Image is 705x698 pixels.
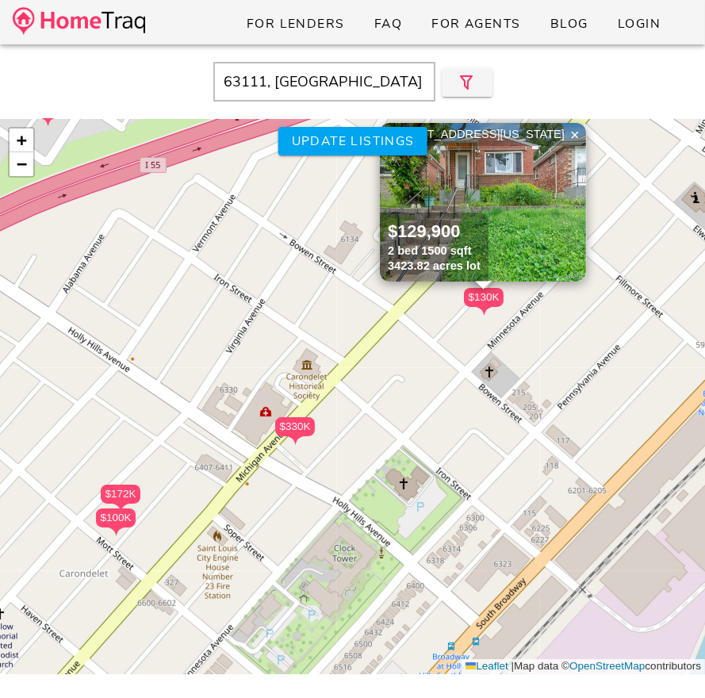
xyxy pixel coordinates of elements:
[626,622,705,698] iframe: Chat Widget
[466,660,508,672] a: Leaflet
[233,10,358,38] a: For Lenders
[604,10,673,38] a: Login
[278,127,427,155] button: Update listings
[380,123,586,282] img: 1.jpg
[374,15,403,33] span: FAQ
[617,15,661,33] span: Login
[287,436,304,445] img: triPin.png
[113,504,129,512] img: triPin.png
[96,508,136,536] div: $100K
[290,132,414,150] span: Update listings
[101,485,140,504] div: $172K
[388,244,481,259] div: 2 bed 1500 sqft
[464,288,504,307] div: $130K
[388,259,481,274] div: 3423.82 acres lot
[10,152,33,176] a: Zoom out
[512,660,515,672] span: |
[361,10,416,38] a: FAQ
[275,417,315,436] div: $330K
[563,123,587,147] a: Close popup
[569,660,645,672] a: OpenStreetMap
[388,221,481,244] div: $129,900
[537,10,601,38] a: Blog
[101,485,140,512] div: $172K
[476,307,492,316] img: triPin.png
[418,10,533,38] a: For Agents
[462,659,705,674] div: Map data © contributors
[13,7,145,35] img: desktop-logo.34a1112.png
[246,15,345,33] span: For Lenders
[550,15,588,33] span: Blog
[464,288,504,316] div: $130K
[431,15,520,33] span: For Agents
[108,527,125,536] img: triPin.png
[570,126,580,144] span: ×
[10,128,33,152] a: Zoom in
[96,508,136,527] div: $100K
[380,123,587,282] a: [STREET_ADDRESS][US_STATE] $129,900 2 bed 1500 sqft 3423.82 acres lot
[384,127,582,142] div: [STREET_ADDRESS][US_STATE]
[213,62,435,102] input: Enter Your Address, Zipcode or City & State
[17,130,27,150] span: +
[40,117,56,126] img: triPin.png
[275,417,315,445] div: $330K
[17,154,27,174] span: −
